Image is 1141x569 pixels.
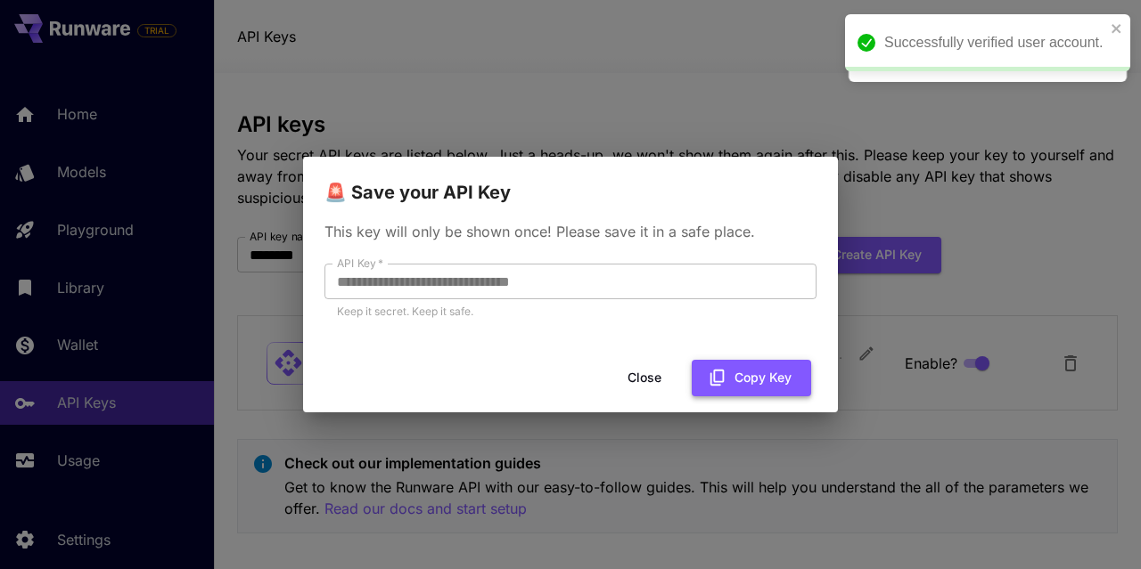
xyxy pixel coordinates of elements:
[337,303,804,321] p: Keep it secret. Keep it safe.
[884,32,1105,53] div: Successfully verified user account.
[692,360,811,396] button: Copy Key
[604,360,685,396] button: Close
[1052,484,1141,569] iframe: Chat Widget
[1111,21,1123,36] button: close
[303,157,838,207] h2: 🚨 Save your API Key
[324,221,817,242] p: This key will only be shown once! Please save it in a safe place.
[337,256,383,271] label: API Key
